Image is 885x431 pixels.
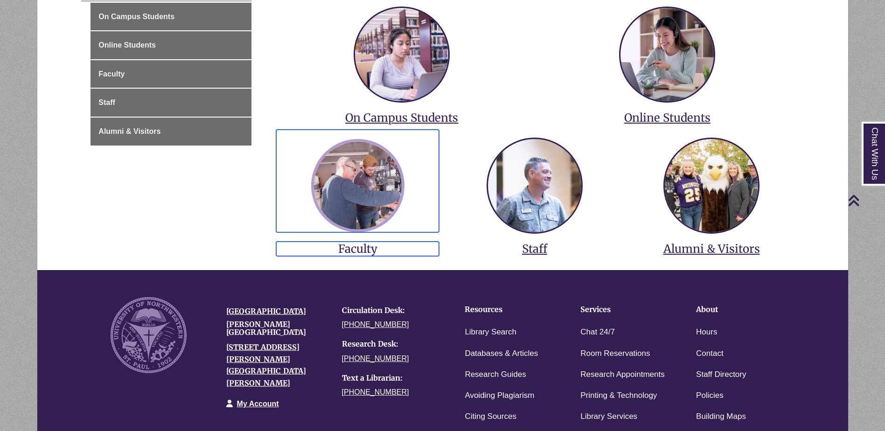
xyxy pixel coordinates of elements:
[465,306,551,314] h4: Resources
[630,130,793,256] a: services for alumni and visitors Alumni & Visitors
[580,347,650,361] a: Room Reservations
[342,340,444,348] h4: Research Desk:
[620,8,714,101] img: services for online students
[465,326,516,339] a: Library Search
[276,130,439,256] a: services for faculty Faculty
[580,368,665,382] a: Research Appointments
[91,31,251,59] a: Online Students
[91,118,251,146] a: Alumni & Visitors
[342,388,409,396] a: [PHONE_NUMBER]
[665,139,758,232] img: services for alumni and visitors
[465,368,526,382] a: Research Guides
[696,347,724,361] a: Contact
[696,368,746,382] a: Staff Directory
[696,410,746,424] a: Building Maps
[580,326,615,339] a: Chat 24/7
[342,355,409,362] a: [PHONE_NUMBER]
[226,306,306,316] a: [GEOGRAPHIC_DATA]
[696,326,717,339] a: Hours
[488,139,581,232] img: services for staff
[355,8,448,101] img: services for on campus students
[848,194,883,207] a: Back to Top
[465,389,534,403] a: Avoiding Plagiarism
[453,242,616,256] h3: Staff
[226,320,328,337] h4: [PERSON_NAME][GEOGRAPHIC_DATA]
[311,139,404,232] img: services for faculty
[276,111,528,125] h3: On Campus Students
[630,242,793,256] h3: Alumni & Visitors
[696,306,783,314] h4: About
[465,410,516,424] a: Citing Sources
[453,130,616,256] a: services for staff Staff
[465,347,538,361] a: Databases & Articles
[91,60,251,88] a: Faculty
[580,389,657,403] a: Printing & Technology
[237,400,279,408] a: My Account
[111,297,187,373] img: UNW seal
[696,389,724,403] a: Policies
[542,111,793,125] h3: Online Students
[342,320,409,328] a: [PHONE_NUMBER]
[342,306,444,315] h4: Circulation Desk:
[580,306,667,314] h4: Services
[580,410,637,424] a: Library Services
[226,342,306,388] a: [STREET_ADDRESS][PERSON_NAME][GEOGRAPHIC_DATA][PERSON_NAME]
[342,374,444,382] h4: Text a Librarian:
[91,89,251,117] a: Staff
[276,242,439,256] h3: Faculty
[91,3,251,31] a: On Campus Students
